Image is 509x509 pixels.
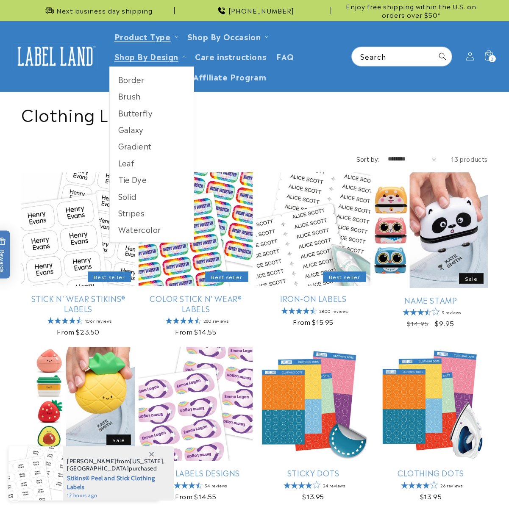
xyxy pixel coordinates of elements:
[271,46,299,66] a: FAQ
[109,46,190,66] summary: Shop By Design
[356,155,379,163] label: Sort by:
[195,51,266,61] span: Care instructions
[491,55,494,62] span: 2
[110,188,194,205] a: Solid
[139,468,253,478] a: Shoe Labels Designs
[110,105,194,121] a: Butterfly
[114,50,178,62] a: Shop By Design
[110,221,194,238] a: Watercolor
[256,468,370,478] a: Sticky Dots
[21,102,488,124] h1: Clothing Labels
[169,66,271,86] a: Join Affiliate Program
[433,47,452,66] button: Search
[174,72,266,81] span: Join Affiliate Program
[67,465,129,472] span: [GEOGRAPHIC_DATA]
[56,6,153,15] span: Next business day shipping
[110,155,194,171] a: Leaf
[139,293,253,313] a: Color Stick N' Wear® Labels
[374,295,488,305] a: Name Stamp
[256,293,370,303] a: Iron-On Labels
[13,43,97,69] img: Label Land
[110,121,194,138] a: Galaxy
[374,468,488,478] a: Clothing Dots
[110,88,194,104] a: Brush
[109,26,182,46] summary: Product Type
[110,71,194,88] a: Border
[130,457,163,465] span: [US_STATE]
[67,458,165,472] span: from , purchased
[451,155,488,163] span: 13 products
[334,2,488,19] span: Enjoy free shipping within the U.S. on orders over $50*
[10,40,101,72] a: Label Land
[228,6,294,15] span: [PHONE_NUMBER]
[276,51,294,61] span: FAQ
[110,205,194,221] a: Stripes
[110,171,194,188] a: Tie Dye
[190,46,271,66] a: Care instructions
[110,138,194,154] a: Gradient
[187,31,261,41] span: Shop By Occasion
[182,26,273,46] summary: Shop By Occasion
[21,293,135,313] a: Stick N' Wear Stikins® Labels
[67,457,117,465] span: [PERSON_NAME]
[114,30,171,42] a: Product Type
